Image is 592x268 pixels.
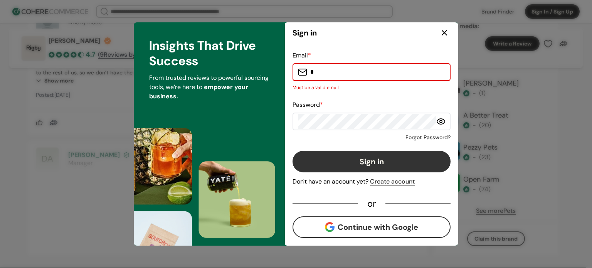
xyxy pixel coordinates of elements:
div: or [358,200,385,207]
h2: Sign in [293,27,317,39]
a: Forgot Password? [405,133,451,142]
div: Create account [370,177,415,186]
label: Email [293,51,311,59]
label: Password [293,101,323,109]
button: Sign in [293,151,451,172]
p: Must be a valid email [293,84,451,91]
div: Don't have an account yet? [293,177,451,186]
p: From trusted reviews to powerful sourcing tools, we’re here to [149,73,269,101]
h3: Insights That Drive Success [149,38,269,69]
button: Continue with Google [293,216,451,238]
